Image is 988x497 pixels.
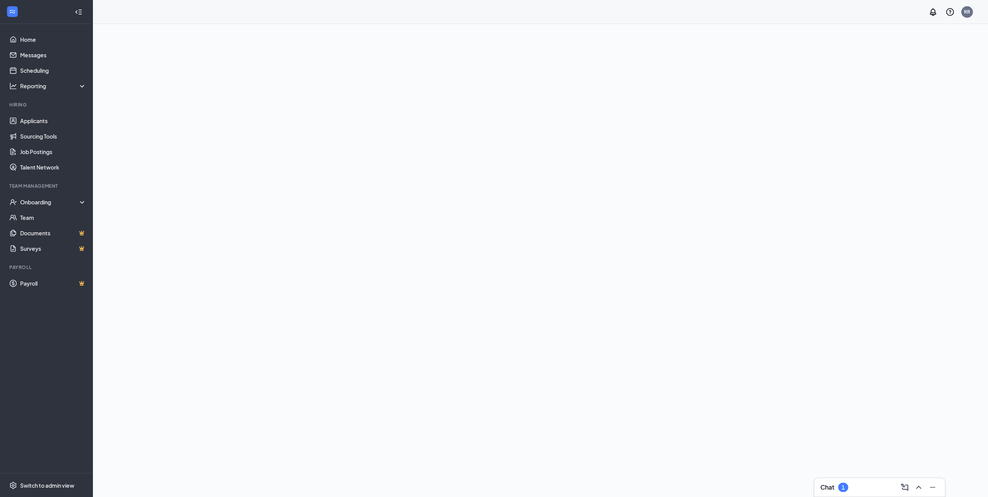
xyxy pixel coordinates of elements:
[20,47,86,63] a: Messages
[20,144,86,159] a: Job Postings
[928,7,938,17] svg: Notifications
[20,210,86,225] a: Team
[820,483,834,492] h3: Chat
[20,32,86,47] a: Home
[75,8,82,16] svg: Collapse
[20,129,86,144] a: Sourcing Tools
[926,481,939,494] button: Minimize
[842,484,845,491] div: 1
[9,264,85,271] div: Payroll
[914,483,923,492] svg: ChevronUp
[9,198,17,206] svg: UserCheck
[20,82,87,90] div: Reporting
[9,183,85,189] div: Team Management
[20,63,86,78] a: Scheduling
[20,113,86,129] a: Applicants
[945,7,955,17] svg: QuestionInfo
[9,101,85,108] div: Hiring
[9,482,17,489] svg: Settings
[20,225,86,241] a: DocumentsCrown
[9,82,17,90] svg: Analysis
[913,481,925,494] button: ChevronUp
[20,159,86,175] a: Talent Network
[20,276,86,291] a: PayrollCrown
[899,481,911,494] button: ComposeMessage
[9,8,16,15] svg: WorkstreamLogo
[928,483,937,492] svg: Minimize
[900,483,909,492] svg: ComposeMessage
[20,241,86,256] a: SurveysCrown
[20,198,80,206] div: Onboarding
[20,482,74,489] div: Switch to admin view
[964,9,970,15] div: RR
